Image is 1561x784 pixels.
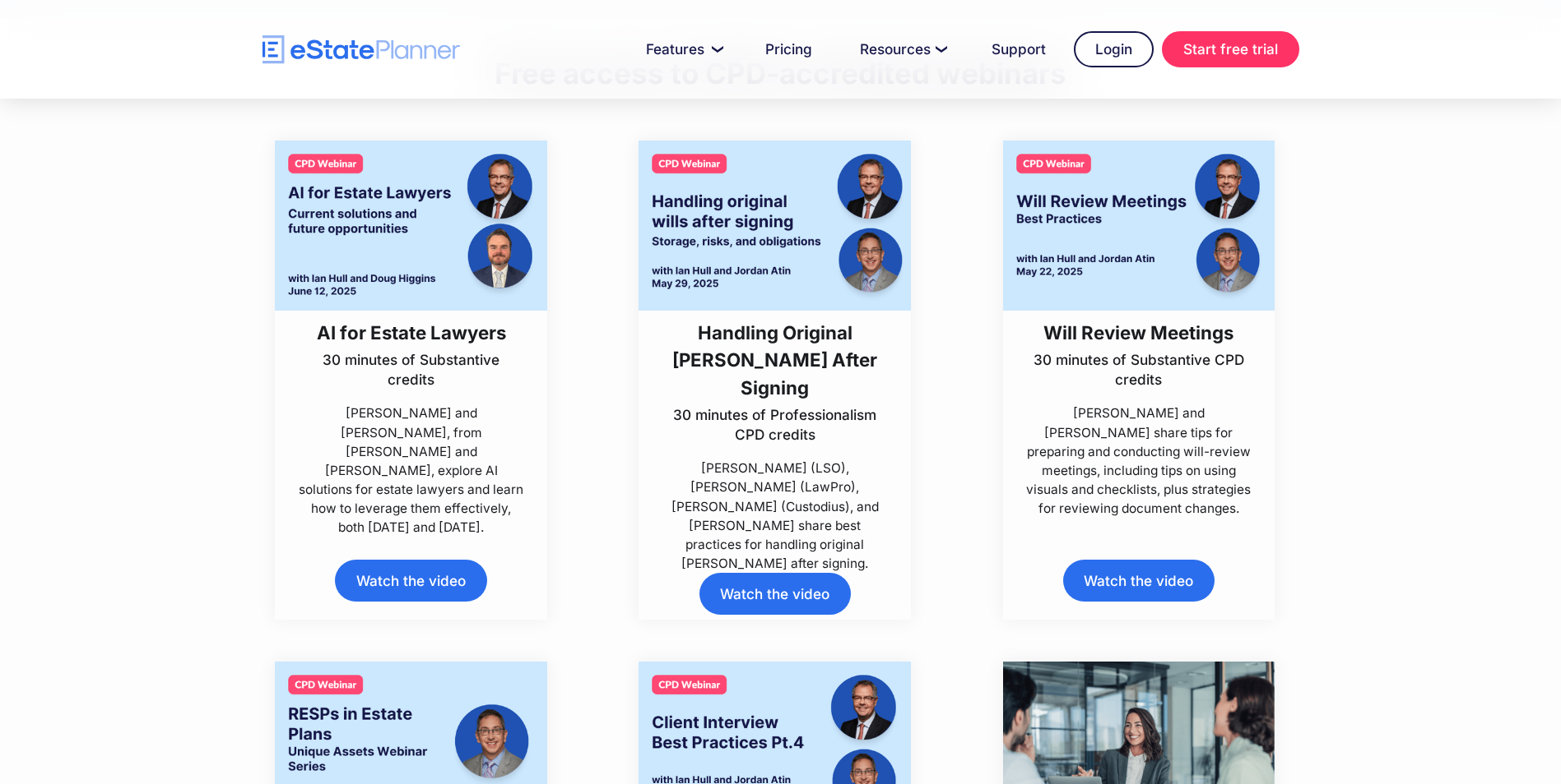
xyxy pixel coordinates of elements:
a: Login [1074,31,1154,67]
a: Resources [840,33,964,66]
a: Pricing [746,33,832,66]
a: AI for Estate Lawyers30 minutes of Substantive credits[PERSON_NAME] and [PERSON_NAME], from [PERS... [275,141,547,537]
a: Features [626,33,737,66]
a: Support [972,33,1066,66]
p: 30 minutes of Substantive credits [298,350,525,390]
a: home [262,35,460,64]
a: Watch the video [335,560,486,602]
p: [PERSON_NAME] and [PERSON_NAME] share tips for preparing and conducting will-review meetings, inc... [1025,404,1252,518]
a: Start free trial [1162,31,1299,67]
a: Handling Original [PERSON_NAME] After Signing30 minutes of Professionalism CPD credits[PERSON_NAM... [639,141,911,573]
h3: AI for Estate Lawyers [298,319,525,346]
h3: Handling Original [PERSON_NAME] After Signing [662,319,889,401]
a: Watch the video [699,573,851,615]
p: [PERSON_NAME] and [PERSON_NAME], from [PERSON_NAME] and [PERSON_NAME], explore AI solutions for e... [298,404,525,537]
p: 30 minutes of Professionalism CPD credits [662,405,889,445]
p: [PERSON_NAME] (LSO), [PERSON_NAME] (LawPro), [PERSON_NAME] (Custodius), and [PERSON_NAME] share b... [662,459,889,573]
a: Watch the video [1063,560,1215,602]
a: Will Review Meetings30 minutes of Substantive CPD credits[PERSON_NAME] and [PERSON_NAME] share ti... [1003,141,1275,518]
h3: Will Review Meetings [1025,319,1252,346]
p: 30 minutes of Substantive CPD credits [1025,350,1252,390]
